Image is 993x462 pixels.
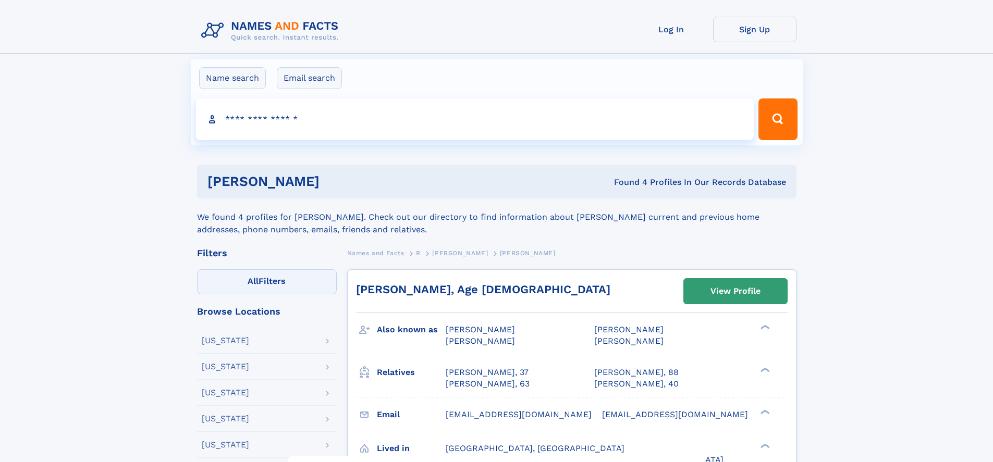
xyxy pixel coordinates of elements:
[446,336,515,346] span: [PERSON_NAME]
[758,408,770,415] div: ❯
[197,269,337,294] label: Filters
[758,442,770,449] div: ❯
[594,324,664,334] span: [PERSON_NAME]
[758,98,797,140] button: Search Button
[197,198,796,236] div: We found 4 profiles for [PERSON_NAME]. Check out our directory to find information about [PERSON_...
[630,17,713,42] a: Log In
[416,249,421,257] span: R
[446,367,529,378] a: [PERSON_NAME], 37
[594,336,664,346] span: [PERSON_NAME]
[197,17,347,45] img: Logo Names and Facts
[602,409,748,419] span: [EMAIL_ADDRESS][DOMAIN_NAME]
[710,279,761,303] div: View Profile
[446,324,515,334] span: [PERSON_NAME]
[202,441,249,449] div: [US_STATE]
[377,440,446,457] h3: Lived in
[432,246,488,259] a: [PERSON_NAME]
[467,177,786,188] div: Found 4 Profiles In Our Records Database
[347,246,404,259] a: Names and Facts
[277,67,342,89] label: Email search
[356,283,610,296] a: [PERSON_NAME], Age [DEMOGRAPHIC_DATA]
[416,246,421,259] a: R
[377,321,446,339] h3: Also known as
[202,389,249,397] div: [US_STATE]
[594,367,679,378] a: [PERSON_NAME], 88
[197,307,337,316] div: Browse Locations
[196,98,754,140] input: search input
[199,67,266,89] label: Name search
[202,363,249,371] div: [US_STATE]
[446,443,624,453] span: [GEOGRAPHIC_DATA], [GEOGRAPHIC_DATA]
[377,406,446,423] h3: Email
[594,378,679,390] a: [PERSON_NAME], 40
[432,249,488,257] span: [PERSON_NAME]
[713,17,796,42] a: Sign Up
[197,248,337,258] div: Filters
[202,415,249,423] div: [US_STATE]
[684,279,787,304] a: View Profile
[207,175,467,188] h1: [PERSON_NAME]
[758,324,770,331] div: ❯
[446,409,592,419] span: [EMAIL_ADDRESS][DOMAIN_NAME]
[202,336,249,345] div: [US_STATE]
[248,276,259,286] span: All
[446,378,530,390] a: [PERSON_NAME], 63
[758,366,770,373] div: ❯
[500,249,556,257] span: [PERSON_NAME]
[377,364,446,381] h3: Relatives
